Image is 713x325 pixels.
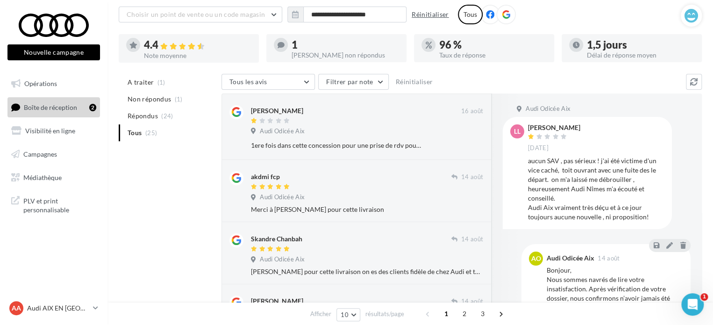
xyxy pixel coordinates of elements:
[260,255,305,264] span: Audi Odicée Aix
[6,97,102,117] a: Boîte de réception2
[119,7,282,22] button: Choisir un point de vente ou un code magasin
[24,103,77,111] span: Boîte de réception
[24,79,57,87] span: Opérations
[128,111,158,121] span: Répondus
[310,310,331,318] span: Afficher
[547,255,594,261] div: Audi Odicée Aix
[514,127,520,136] span: LL
[23,150,57,158] span: Campagnes
[528,124,580,131] div: [PERSON_NAME]
[23,173,62,181] span: Médiathèque
[6,168,102,188] a: Médiathèque
[144,40,251,51] div: 4.4
[251,141,422,150] div: 1ere fois dans cette concession pour une prise de rdv pour audi s5. Attente interminable. Finalem...
[12,303,21,313] span: AA
[587,40,694,50] div: 1,5 jours
[598,255,620,261] span: 14 août
[251,267,483,276] div: [PERSON_NAME] pour cette livraison on es des clients fidèle de chez Audi et toujours aussi conten...
[128,78,154,87] span: A traiter
[292,52,399,58] div: [PERSON_NAME] non répondus
[25,127,75,135] span: Visibilité en ligne
[461,297,483,306] span: 14 août
[528,156,664,222] div: aucun SAV , pas sérieux ! j'ai été victime d'un vice caché, toit ouvrant avec une fuite des le dé...
[175,95,183,103] span: (1)
[144,52,251,59] div: Note moyenne
[292,40,399,50] div: 1
[157,79,165,86] span: (1)
[461,173,483,181] span: 14 août
[251,205,483,214] div: Merci à [PERSON_NAME] pour cette livraison
[251,234,302,244] div: Skandre Chanbah
[7,299,100,317] a: AA Audi AIX EN [GEOGRAPHIC_DATA]
[700,293,708,301] span: 1
[6,74,102,94] a: Opérations
[127,10,265,18] span: Choisir un point de vente ou un code magasin
[439,306,454,321] span: 1
[475,306,490,321] span: 3
[27,303,89,313] p: Audi AIX EN [GEOGRAPHIC_DATA]
[341,311,349,318] span: 10
[439,52,547,58] div: Taux de réponse
[260,127,305,136] span: Audi Odicée Aix
[229,78,267,86] span: Tous les avis
[260,193,305,202] span: Audi Odicée Aix
[6,121,102,141] a: Visibilité en ligne
[392,76,437,87] button: Réinitialiser
[6,144,102,164] a: Campagnes
[461,107,483,116] span: 16 août
[528,144,549,152] span: [DATE]
[408,9,453,20] button: Réinitialiser
[221,74,315,90] button: Tous les avis
[251,172,280,181] div: akdmi fcp
[251,106,303,116] div: [PERSON_NAME]
[161,112,173,120] span: (24)
[458,5,483,24] div: Tous
[318,74,389,90] button: Filtrer par note
[439,40,547,50] div: 96 %
[461,235,483,244] span: 14 août
[128,94,171,104] span: Non répondus
[365,310,404,318] span: résultats/page
[531,254,541,263] span: AO
[336,308,360,321] button: 10
[457,306,472,321] span: 2
[7,44,100,60] button: Nouvelle campagne
[89,104,96,111] div: 2
[681,293,704,316] iframe: Intercom live chat
[251,296,303,306] div: [PERSON_NAME]
[526,105,570,113] span: Audi Odicée Aix
[23,195,96,215] span: PLV et print personnalisable
[587,52,694,58] div: Délai de réponse moyen
[6,191,102,218] a: PLV et print personnalisable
